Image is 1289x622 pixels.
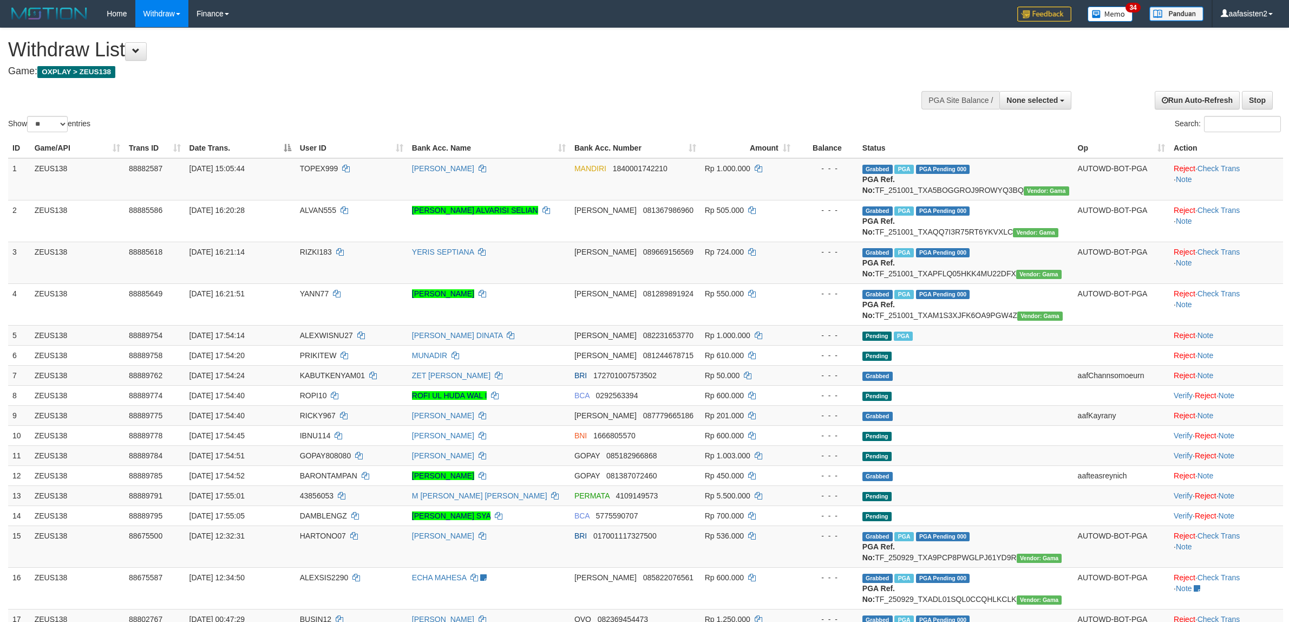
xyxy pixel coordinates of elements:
span: 88889758 [129,351,162,360]
td: TF_251001_TXAPFLQ05HKK4MU22DFX [858,242,1074,283]
span: Grabbed [862,290,893,299]
span: [DATE] 17:55:05 [189,511,245,520]
b: PGA Ref. No: [862,217,895,236]
a: Note [1198,411,1214,420]
td: · · [1169,283,1283,325]
a: Note [1219,511,1235,520]
span: [DATE] 17:55:01 [189,491,245,500]
td: · · [1169,385,1283,405]
th: Bank Acc. Name: activate to sort column ascending [408,138,570,158]
td: ZEUS138 [30,242,125,283]
span: BRI [574,371,587,380]
a: Reject [1174,351,1195,360]
b: PGA Ref. No: [862,542,895,562]
div: - - - [799,490,854,501]
td: AUTOWD-BOT-PGA [1074,567,1170,609]
a: [PERSON_NAME] [412,431,474,440]
span: 88885586 [129,206,162,215]
div: - - - [799,205,854,216]
span: Rp 724.000 [705,248,744,256]
img: Button%20Memo.svg [1088,7,1133,22]
span: Rp 1.000.000 [705,331,750,340]
span: [DATE] 17:54:40 [189,411,245,420]
span: 88889791 [129,491,162,500]
td: 7 [8,365,30,385]
button: None selected [999,91,1071,109]
a: Note [1198,351,1214,360]
td: 11 [8,445,30,465]
a: [PERSON_NAME] [412,451,474,460]
span: Copy 085182966868 to clipboard [606,451,657,460]
span: OXPLAY > ZEUS138 [37,66,115,78]
div: - - - [799,450,854,461]
div: - - - [799,430,854,441]
span: Copy 1840001742210 to clipboard [613,164,668,173]
span: Grabbed [862,165,893,174]
a: Note [1176,258,1192,267]
span: Vendor URL: https://trx31.1velocity.biz [1013,228,1058,237]
span: Marked by aafanarl [894,248,913,257]
span: Copy 081367986960 to clipboard [643,206,693,215]
a: Check Trans [1198,532,1240,540]
span: BARONTAMPAN [300,471,357,480]
a: Reject [1174,164,1195,173]
span: BRI [574,532,587,540]
span: GOPAY [574,471,600,480]
a: Note [1176,584,1192,593]
td: ZEUS138 [30,200,125,242]
a: Reject [1195,511,1216,520]
td: 5 [8,325,30,345]
span: 88889762 [129,371,162,380]
td: · · [1169,425,1283,445]
td: ZEUS138 [30,445,125,465]
a: Check Trans [1198,248,1240,256]
a: [PERSON_NAME] [412,289,474,298]
td: 10 [8,425,30,445]
span: RICKY967 [300,411,336,420]
span: [DATE] 17:54:14 [189,331,245,340]
a: ROFI UL HUDA WAL I [412,391,487,400]
span: Grabbed [862,472,893,481]
td: ZEUS138 [30,405,125,425]
span: HARTONO07 [300,532,346,540]
img: MOTION_logo.png [8,5,90,22]
td: · · [1169,242,1283,283]
span: [PERSON_NAME] [574,331,637,340]
div: - - - [799,350,854,361]
span: [DATE] 17:54:20 [189,351,245,360]
div: PGA Site Balance / [921,91,999,109]
span: BCA [574,511,590,520]
span: PGA Pending [916,206,970,216]
div: - - - [799,470,854,481]
span: Rp 1.000.000 [705,164,750,173]
span: [DATE] 17:54:45 [189,431,245,440]
td: 2 [8,200,30,242]
td: 13 [8,485,30,506]
td: 12 [8,465,30,485]
span: PGA Pending [916,165,970,174]
label: Search: [1175,116,1281,132]
a: Note [1219,431,1235,440]
span: 88889775 [129,411,162,420]
a: Reject [1174,411,1195,420]
td: ZEUS138 [30,465,125,485]
a: Note [1198,471,1214,480]
td: 14 [8,506,30,526]
a: [PERSON_NAME] SYA [412,511,490,520]
a: Reject [1195,431,1216,440]
a: [PERSON_NAME] [412,164,474,173]
div: - - - [799,247,854,257]
b: PGA Ref. No: [862,175,895,195]
span: 88882587 [129,164,162,173]
th: User ID: activate to sort column ascending [296,138,408,158]
a: ZET [PERSON_NAME] [412,371,490,380]
label: Show entries [8,116,90,132]
td: AUTOWD-BOT-PGA [1074,200,1170,242]
span: Pending [862,452,892,461]
a: Note [1198,331,1214,340]
a: Note [1219,491,1235,500]
span: TOPEX999 [300,164,338,173]
td: aafteasreynich [1074,465,1170,485]
td: 16 [8,567,30,609]
td: · · [1169,526,1283,567]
